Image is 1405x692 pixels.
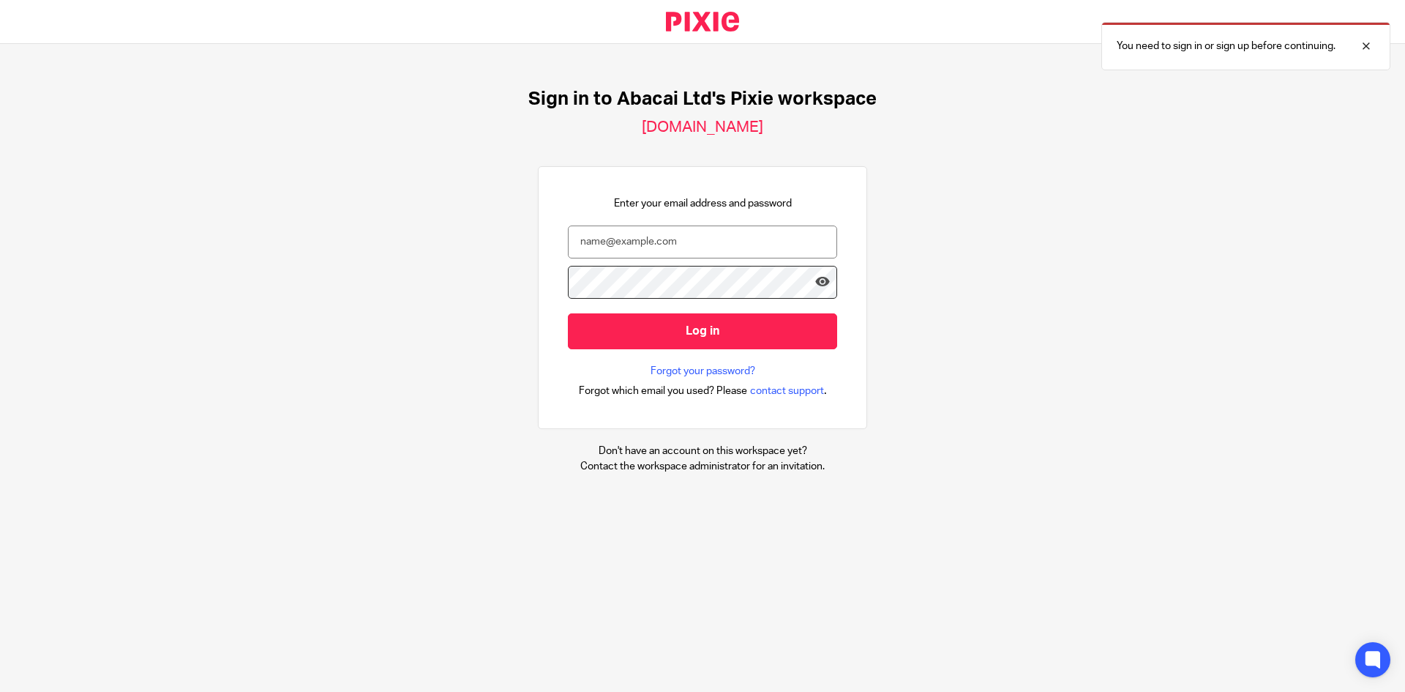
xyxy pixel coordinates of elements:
[642,118,763,137] h2: [DOMAIN_NAME]
[580,444,825,458] p: Don't have an account on this workspace yet?
[750,384,824,398] span: contact support
[579,384,747,398] span: Forgot which email you used? Please
[528,88,877,111] h1: Sign in to Abacai Ltd's Pixie workspace
[614,196,792,211] p: Enter your email address and password
[651,364,755,379] a: Forgot your password?
[568,313,837,349] input: Log in
[579,382,827,399] div: .
[580,459,825,474] p: Contact the workspace administrator for an invitation.
[568,226,837,258] input: name@example.com
[1117,39,1335,53] p: You need to sign in or sign up before continuing.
